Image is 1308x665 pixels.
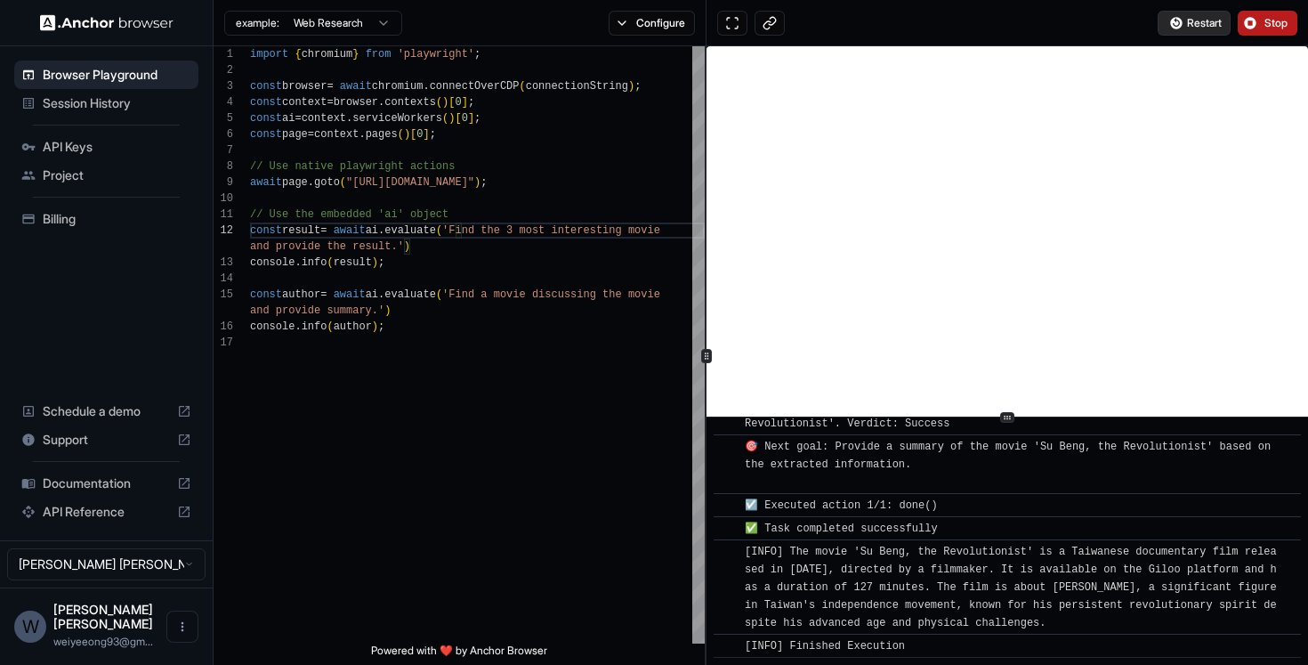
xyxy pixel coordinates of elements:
span: ; [480,176,487,189]
span: page [282,128,308,141]
span: browser [282,80,327,93]
span: ) [372,320,378,333]
span: 'playwright' [398,48,474,61]
span: "[URL][DOMAIN_NAME]" [346,176,474,189]
span: ai [366,288,378,301]
span: = [320,288,327,301]
span: ; [430,128,436,141]
div: API Reference [14,498,198,526]
span: ) [442,96,448,109]
div: Session History [14,89,198,118]
span: Project [43,166,191,184]
span: = [295,112,301,125]
span: ; [474,48,480,61]
span: ] [423,128,429,141]
button: Open menu [166,611,198,643]
span: Session History [43,94,191,112]
span: . [295,320,301,333]
span: and provide summary.' [250,304,384,317]
span: Billing [43,210,191,228]
span: . [346,112,352,125]
div: 17 [214,335,233,351]
span: connectOverCDP [430,80,520,93]
span: ) [384,304,391,317]
span: = [320,224,327,237]
span: await [334,224,366,237]
div: 12 [214,223,233,239]
span: [ [455,112,461,125]
span: result [334,256,372,269]
span: goto [314,176,340,189]
span: contexts [384,96,436,109]
span: browser [334,96,378,109]
span: await [340,80,372,93]
img: Anchor Logo [40,14,174,31]
span: example: [236,16,279,30]
span: ai [282,112,295,125]
span: ​ [723,637,731,655]
span: await [334,288,366,301]
div: Project [14,161,198,190]
div: 10 [214,191,233,207]
span: author [282,288,320,301]
span: const [250,96,282,109]
span: weiyeeong93@gmail.com [53,635,153,648]
span: Support [43,431,170,449]
span: const [250,112,282,125]
span: . [359,128,365,141]
div: 1 [214,46,233,62]
span: [ [448,96,455,109]
span: // Use native playwright actions [250,160,455,173]
span: . [378,224,384,237]
div: 8 [214,158,233,174]
span: [INFO] Finished Execution [745,640,905,653]
span: ) [404,240,410,253]
span: ( [436,224,442,237]
span: ) [474,176,480,189]
span: info [302,320,327,333]
span: 0 [416,128,423,141]
span: 🎯 Next goal: Provide a summary of the movie 'Su Beng, the Revolutionist' based on the extracted i... [745,441,1277,489]
div: 16 [214,319,233,335]
span: ​ [723,543,731,561]
div: 11 [214,207,233,223]
span: ) [372,256,378,269]
span: // Use the embedded 'ai' object [250,208,448,221]
div: 14 [214,271,233,287]
span: info [302,256,327,269]
span: ​ [723,438,731,456]
span: result [282,224,320,237]
span: Browser Playground [43,66,191,84]
span: context [314,128,359,141]
div: Support [14,426,198,454]
span: ; [634,80,641,93]
div: W [14,611,46,643]
div: Documentation [14,469,198,498]
span: chromium [372,80,424,93]
span: ​ [723,520,731,538]
div: API Keys [14,133,198,161]
span: . [295,256,301,269]
span: ; [474,112,480,125]
span: API Reference [43,503,170,521]
span: context [302,112,346,125]
span: ) [404,128,410,141]
span: = [327,96,333,109]
span: 0 [455,96,461,109]
span: author [334,320,372,333]
span: chromium [302,48,353,61]
span: and provide the result.' [250,240,404,253]
span: pages [366,128,398,141]
button: Stop [1238,11,1297,36]
div: Browser Playground [14,61,198,89]
span: console [250,256,295,269]
div: 4 [214,94,233,110]
span: ( [520,80,526,93]
span: 'Find a movie discussing the movie [442,288,660,301]
span: Powered with ❤️ by Anchor Browser [371,644,547,665]
span: page [282,176,308,189]
span: ( [398,128,404,141]
button: Open in full screen [717,11,747,36]
span: import [250,48,288,61]
span: API Keys [43,138,191,156]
